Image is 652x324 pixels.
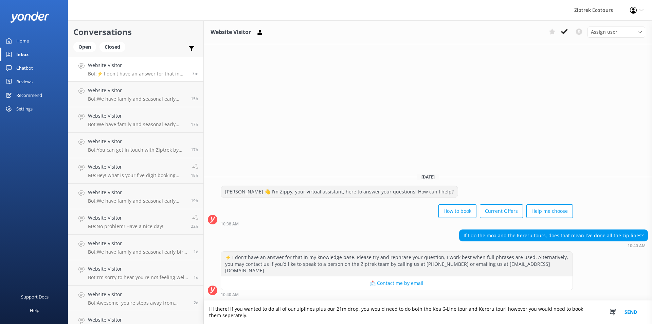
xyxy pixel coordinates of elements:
a: Website VisitorMe:Hey! what is your five digit booking reference (it will begin with a 4) and you... [68,158,203,184]
a: Website VisitorBot:We have family and seasonal early bird discounts available, and they change th... [68,107,203,133]
a: Website VisitorBot:I'm sorry to hear you're not feeling well. To cancel your booking, please cont... [68,260,203,286]
h4: Website Visitor [88,138,186,145]
a: Website VisitorBot:We have family and seasonal early bird discounts available, which change throu... [68,82,203,107]
div: ⚡ I don't have an answer for that in my knowledge base. Please try and rephrase your question, I ... [221,252,573,276]
div: Recommend [16,88,42,102]
p: Bot: We have family and seasonal early bird discounts available! These offers can change througho... [88,198,186,204]
h4: Website Visitor [88,265,188,273]
div: Assign User [587,27,645,37]
h4: Website Visitor [88,163,186,171]
p: Bot: You can get in touch with Ziptrek by emailing [EMAIL_ADDRESS][DOMAIN_NAME] or calling [PHONE... [88,147,186,153]
span: Oct 15 2025 10:40am (UTC +13:00) Pacific/Auckland [192,70,198,76]
div: Support Docs [21,290,49,304]
h4: Website Visitor [88,214,163,222]
div: Settings [16,102,33,116]
span: Oct 14 2025 06:56pm (UTC +13:00) Pacific/Auckland [191,96,198,102]
div: Help [30,304,39,317]
p: Bot: We have family and seasonal early bird discounts available, which change throughout the year... [88,96,186,102]
button: 📩 Contact me by email [221,276,573,290]
span: Oct 14 2025 04:45pm (UTC +13:00) Pacific/Auckland [191,172,198,178]
h4: Website Visitor [88,112,186,120]
div: Oct 15 2025 10:38am (UTC +13:00) Pacific/Auckland [221,221,573,226]
strong: 10:38 AM [221,222,239,226]
p: Me: No problem! Have a nice day! [88,223,163,229]
strong: 10:40 AM [628,244,646,248]
a: Website VisitorBot:We have family and seasonal early bird discounts available! These offers can c... [68,184,203,209]
button: Help me choose [526,204,573,218]
span: Oct 13 2025 11:11am (UTC +13:00) Pacific/Auckland [194,274,198,280]
a: Website VisitorBot:You can get in touch with Ziptrek by emailing [EMAIL_ADDRESS][DOMAIN_NAME] or ... [68,133,203,158]
div: If I do the moa and the Kereru tours, does that mean I’ve done all the zip lines? [459,230,648,241]
p: Bot: ⚡ I don't have an answer for that in my knowledge base. Please try and rephrase your questio... [88,71,187,77]
h4: Website Visitor [88,240,188,247]
img: yonder-white-logo.png [10,12,49,23]
textarea: Hi there! If you wanted to do all of our ziplines plus our 21m drop, you would need to do both th... [204,301,652,324]
a: Closed [99,43,129,50]
span: [DATE] [417,174,439,180]
a: Website VisitorBot:⚡ I don't have an answer for that in my knowledge base. Please try and rephras... [68,56,203,82]
a: Open [73,43,99,50]
div: Oct 15 2025 10:40am (UTC +13:00) Pacific/Auckland [459,243,648,248]
h4: Website Visitor [88,316,188,324]
span: Assign user [591,28,617,36]
h4: Website Visitor [88,87,186,94]
div: Chatbot [16,61,33,75]
a: Website VisitorBot:Awesome, you're steps away from ziplining! It's easiest to book your zipline e... [68,286,203,311]
div: Oct 15 2025 10:40am (UTC +13:00) Pacific/Auckland [221,292,573,297]
div: Reviews [16,75,33,88]
a: Website VisitorMe:No problem! Have a nice day!22h [68,209,203,235]
span: Oct 14 2025 05:06pm (UTC +13:00) Pacific/Auckland [191,147,198,153]
span: Oct 13 2025 06:51am (UTC +13:00) Pacific/Auckland [194,300,198,306]
p: Me: Hey! what is your five digit booking reference (it will begin with a 4) and your email addres... [88,172,186,178]
p: Bot: We have family and seasonal early bird discounts available, and they change throughout the y... [88,121,186,127]
span: Oct 13 2025 09:54pm (UTC +13:00) Pacific/Auckland [194,249,198,255]
p: Bot: We have family and seasonal early bird discounts available, which change throughout the year... [88,249,188,255]
button: How to book [438,204,476,218]
div: [PERSON_NAME] 👋 I'm Zippy, your virtual assistant, here to answer your questions! How can I help? [221,186,458,198]
div: Open [73,42,96,52]
button: Current Offers [480,204,523,218]
span: Oct 14 2025 05:16pm (UTC +13:00) Pacific/Auckland [191,121,198,127]
h4: Website Visitor [88,62,187,69]
span: Oct 14 2025 02:49pm (UTC +13:00) Pacific/Auckland [191,198,198,204]
span: Oct 14 2025 12:40pm (UTC +13:00) Pacific/Auckland [191,223,198,229]
strong: 10:40 AM [221,293,239,297]
h3: Website Visitor [211,28,251,37]
div: Inbox [16,48,29,61]
h2: Conversations [73,25,198,38]
p: Bot: Awesome, you're steps away from ziplining! It's easiest to book your zipline experience onli... [88,300,188,306]
button: Send [618,301,644,324]
div: Closed [99,42,125,52]
h4: Website Visitor [88,291,188,298]
a: Website VisitorBot:We have family and seasonal early bird discounts available, which change throu... [68,235,203,260]
p: Bot: I'm sorry to hear you're not feeling well. To cancel your booking, please contact our friend... [88,274,188,280]
h4: Website Visitor [88,189,186,196]
div: Home [16,34,29,48]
